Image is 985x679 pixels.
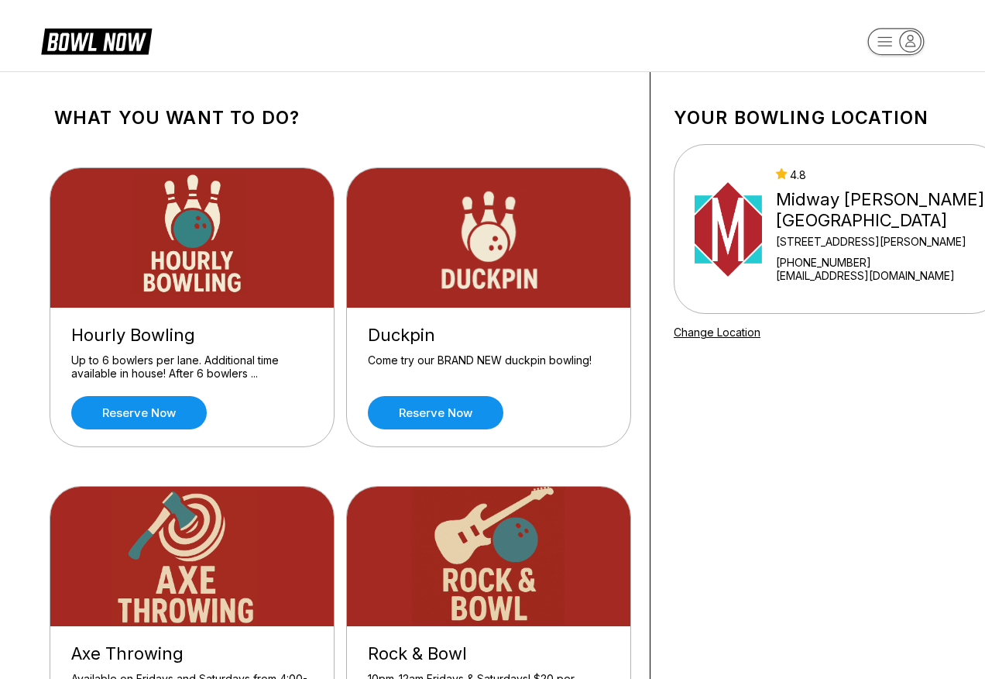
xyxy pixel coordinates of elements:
[347,168,632,308] img: Duckpin
[71,353,313,381] div: Up to 6 bowlers per lane. Additional time available in house! After 6 bowlers ...
[50,487,335,626] img: Axe Throwing
[674,326,760,339] a: Change Location
[368,325,609,346] div: Duckpin
[50,168,335,308] img: Hourly Bowling
[695,171,762,288] img: Midway Bowling - Carlisle
[368,643,609,664] div: Rock & Bowl
[71,325,313,346] div: Hourly Bowling
[368,353,609,381] div: Come try our BRAND NEW duckpin bowling!
[347,487,632,626] img: Rock & Bowl
[71,396,207,429] a: Reserve now
[368,396,503,429] a: Reserve now
[71,643,313,664] div: Axe Throwing
[54,107,626,129] h1: What you want to do?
